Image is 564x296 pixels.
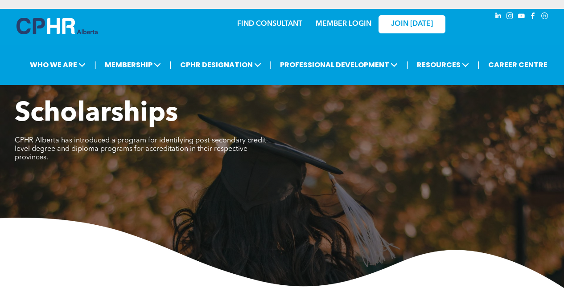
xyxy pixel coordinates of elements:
[16,18,98,34] img: A blue and white logo for cp alberta
[414,57,472,73] span: RESOURCES
[94,56,96,74] li: |
[270,56,272,74] li: |
[528,11,538,23] a: facebook
[406,56,408,74] li: |
[237,20,302,28] a: FIND CONSULTANT
[27,57,88,73] span: WHO WE ARE
[478,56,480,74] li: |
[169,56,172,74] li: |
[391,20,433,28] span: JOIN [DATE]
[177,57,264,73] span: CPHR DESIGNATION
[494,11,503,23] a: linkedin
[540,11,550,23] a: Social network
[15,101,178,127] span: Scholarships
[505,11,515,23] a: instagram
[15,137,268,161] span: CPHR Alberta has introduced a program for identifying post-secondary credit-level degree and dipl...
[277,57,400,73] span: PROFESSIONAL DEVELOPMENT
[379,15,445,33] a: JOIN [DATE]
[486,57,550,73] a: CAREER CENTRE
[316,20,371,28] a: MEMBER LOGIN
[517,11,527,23] a: youtube
[102,57,164,73] span: MEMBERSHIP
